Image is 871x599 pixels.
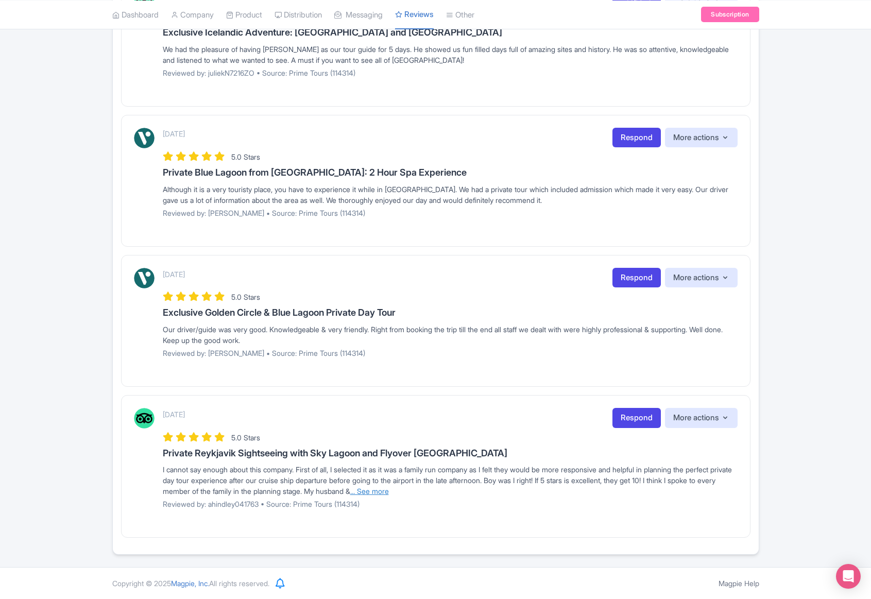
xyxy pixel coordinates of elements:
[163,464,738,497] div: I cannot say enough about this company. First of all, I selected it as it was a family run compan...
[134,268,155,288] img: Viator Logo
[163,499,738,509] p: Reviewed by: ahindley041763 • Source: Prime Tours (114314)
[163,167,738,178] h3: Private Blue Lagoon from [GEOGRAPHIC_DATA]: 2 Hour Spa Experience
[612,268,661,288] a: Respond
[334,1,383,29] a: Messaging
[112,1,159,29] a: Dashboard
[350,487,389,495] a: ... See more
[665,128,738,148] button: More actions
[106,578,276,589] div: Copyright © 2025 All rights reserved.
[163,44,738,65] div: We had the pleasure of having [PERSON_NAME] as our tour guide for 5 days. He showed us fun filled...
[163,348,738,358] p: Reviewed by: [PERSON_NAME] • Source: Prime Tours (114314)
[163,324,738,346] div: Our driver/guide was very good. Knowledgeable & very friendly. Right from booking the trip till t...
[231,152,260,161] span: 5.0 Stars
[701,7,759,22] a: Subscription
[134,408,155,429] img: Tripadvisor Logo
[836,564,861,589] div: Open Intercom Messenger
[446,1,474,29] a: Other
[163,27,738,38] h3: Exclusive Icelandic Adventure: [GEOGRAPHIC_DATA] and [GEOGRAPHIC_DATA]
[163,184,738,206] div: Although it is a very touristy place, you have to experience it while in [GEOGRAPHIC_DATA]. We ha...
[226,1,262,29] a: Product
[171,1,214,29] a: Company
[163,128,185,139] p: [DATE]
[665,408,738,428] button: More actions
[275,1,322,29] a: Distribution
[134,128,155,148] img: Viator Logo
[163,409,185,420] p: [DATE]
[163,448,738,458] h3: Private Reykjavik Sightseeing with Sky Lagoon and Flyover [GEOGRAPHIC_DATA]
[163,307,738,318] h3: Exclusive Golden Circle & Blue Lagoon Private Day Tour
[231,293,260,301] span: 5.0 Stars
[719,579,759,588] a: Magpie Help
[163,208,738,218] p: Reviewed by: [PERSON_NAME] • Source: Prime Tours (114314)
[163,67,738,78] p: Reviewed by: juliekN7216ZO • Source: Prime Tours (114314)
[231,433,260,442] span: 5.0 Stars
[612,408,661,428] a: Respond
[171,579,209,588] span: Magpie, Inc.
[163,269,185,280] p: [DATE]
[612,128,661,148] a: Respond
[665,268,738,288] button: More actions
